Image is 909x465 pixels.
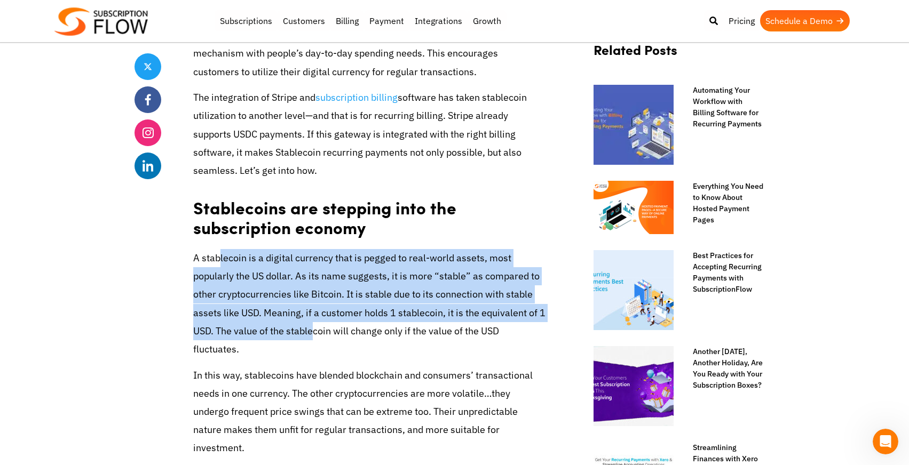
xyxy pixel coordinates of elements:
a: Another [DATE], Another Holiday, Are You Ready with Your Subscription Boxes? [682,346,764,391]
p: In this way, stablecoins have blended blockchain and consumers’ transactional needs in one curren... [193,366,546,458]
a: Integrations [409,10,468,31]
a: subscription billing [315,91,398,103]
p: Stablecoins are changing how people use cryptocurrency. They tie digital coins with stable assets... [193,8,546,81]
a: Growth [468,10,507,31]
img: Billing Software for Recurring Payments [594,85,674,165]
a: Everything You Need to Know About Hosted Payment Pages [682,181,764,226]
a: Schedule a Demo [760,10,850,31]
p: A stablecoin is a digital currency that is pegged to real-world assets, most popularly the US dol... [193,249,546,358]
img: Hosted-Payment-pages [594,181,674,234]
a: Payment [364,10,409,31]
img: Subscriptionflow [54,7,148,36]
iframe: Intercom live chat [873,429,898,454]
strong: Stablecoins are stepping into the subscription economy [193,195,456,239]
a: Subscriptions [215,10,278,31]
h2: Related Posts [594,42,764,68]
a: Customers [278,10,330,31]
p: The integration of Stripe and software has taken stablecoin utilization to another level—and that... [193,89,546,180]
a: Automating Your Workflow with Billing Software for Recurring Payments [682,85,764,130]
a: Billing [330,10,364,31]
a: Pricing [723,10,760,31]
a: Best Practices for Accepting Recurring Payments with SubscriptionFlow [682,250,764,295]
img: recurring payments best practices [594,250,674,330]
img: Another-Thanksgiving, -Are-You-Ready-with-Your-Subscription-Boxes [594,346,674,426]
